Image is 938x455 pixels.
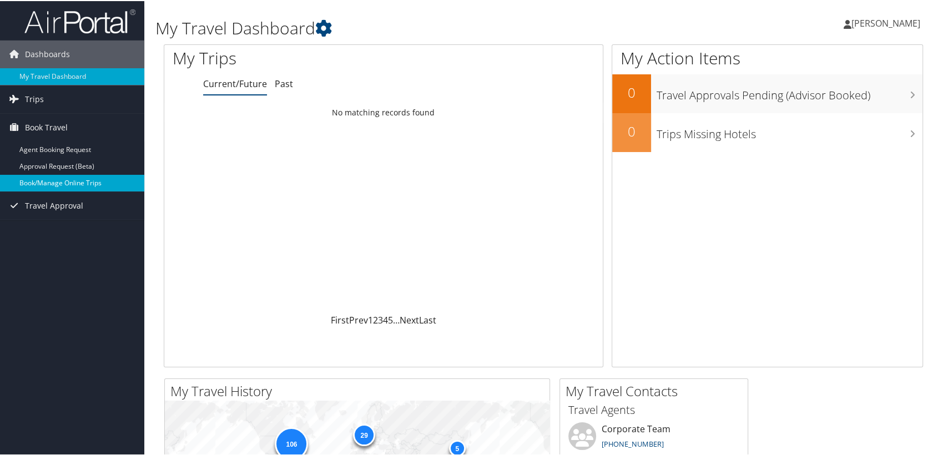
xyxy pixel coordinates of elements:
[25,84,44,112] span: Trips
[612,46,922,69] h1: My Action Items
[173,46,412,69] h1: My Trips
[568,401,739,417] h3: Travel Agents
[378,313,383,325] a: 3
[373,313,378,325] a: 2
[368,313,373,325] a: 1
[400,313,419,325] a: Next
[25,191,83,219] span: Travel Approval
[170,381,549,400] h2: My Travel History
[602,438,664,448] a: [PHONE_NUMBER]
[25,113,68,140] span: Book Travel
[393,313,400,325] span: …
[203,77,267,89] a: Current/Future
[164,102,603,122] td: No matching records found
[851,16,920,28] span: [PERSON_NAME]
[612,112,922,151] a: 0Trips Missing Hotels
[353,422,375,444] div: 29
[657,120,922,141] h3: Trips Missing Hotels
[612,73,922,112] a: 0Travel Approvals Pending (Advisor Booked)
[331,313,349,325] a: First
[612,121,651,140] h2: 0
[657,81,922,102] h3: Travel Approvals Pending (Advisor Booked)
[155,16,673,39] h1: My Travel Dashboard
[349,313,368,325] a: Prev
[612,82,651,101] h2: 0
[388,313,393,325] a: 5
[275,77,293,89] a: Past
[383,313,388,325] a: 4
[25,39,70,67] span: Dashboards
[419,313,436,325] a: Last
[844,6,931,39] a: [PERSON_NAME]
[24,7,135,33] img: airportal-logo.png
[566,381,748,400] h2: My Travel Contacts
